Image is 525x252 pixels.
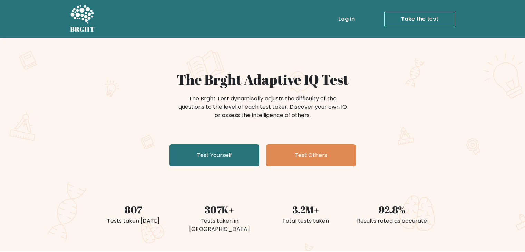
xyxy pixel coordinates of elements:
[176,95,349,119] div: The Brght Test dynamically adjusts the difficulty of the questions to the level of each test take...
[94,217,172,225] div: Tests taken [DATE]
[384,12,455,26] a: Take the test
[94,202,172,217] div: 807
[181,217,259,233] div: Tests taken in [GEOGRAPHIC_DATA]
[70,25,95,33] h5: BRGHT
[353,202,431,217] div: 92.8%
[336,12,358,26] a: Log in
[70,3,95,35] a: BRGHT
[181,202,259,217] div: 307K+
[353,217,431,225] div: Results rated as accurate
[267,202,345,217] div: 3.2M+
[169,144,259,166] a: Test Yourself
[94,71,431,88] h1: The Brght Adaptive IQ Test
[267,217,345,225] div: Total tests taken
[266,144,356,166] a: Test Others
